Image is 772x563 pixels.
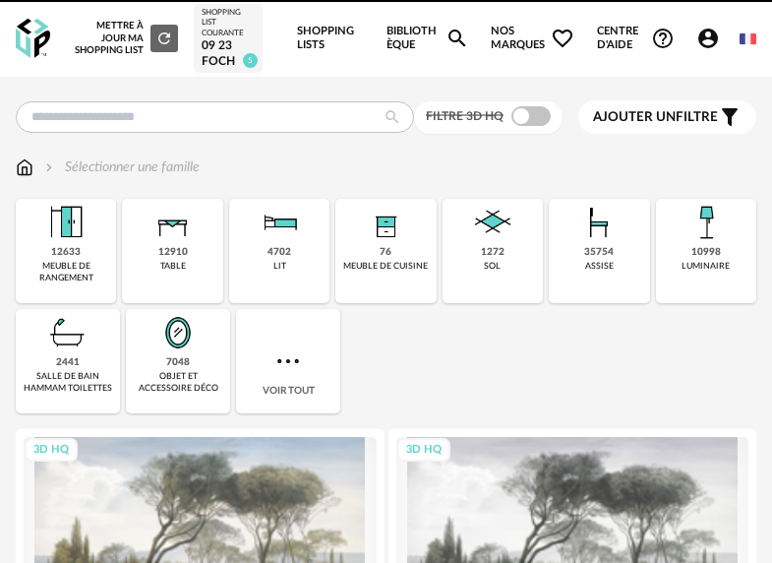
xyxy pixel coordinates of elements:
span: filtre [593,109,718,126]
span: Centre d'aideHelp Circle Outline icon [597,25,675,53]
div: salle de bain hammam toilettes [22,371,114,394]
button: Ajouter unfiltre Filter icon [578,100,756,134]
img: Sol.png [469,199,516,246]
div: objet et accessoire déco [132,371,224,394]
div: 1272 [481,246,505,259]
div: Voir tout [236,309,340,413]
span: Magnify icon [445,27,469,50]
div: 12910 [158,246,188,259]
img: svg+xml;base64,PHN2ZyB3aWR0aD0iMTYiIGhlaWdodD0iMTciIHZpZXdCb3g9IjAgMCAxNiAxNyIgZmlsbD0ibm9uZSIgeG... [16,157,33,177]
span: 5 [243,53,258,68]
div: 4702 [267,246,291,259]
a: Shopping List courante 09 23 FOCH 5 [202,8,255,69]
div: meuble de rangement [22,261,110,283]
div: assise [585,261,614,272]
img: Meuble%20de%20rangement.png [42,199,89,246]
div: sol [484,261,501,272]
span: Ajouter un [593,110,676,124]
div: 35754 [584,246,614,259]
div: Shopping List courante [202,8,255,38]
span: Account Circle icon [696,27,720,50]
div: 7048 [166,356,190,369]
div: 3D HQ [397,438,450,463]
img: OXP [16,19,50,59]
div: 10998 [691,246,721,259]
span: Refresh icon [155,33,173,43]
div: Mettre à jour ma Shopping List [73,20,178,56]
img: svg+xml;base64,PHN2ZyB3aWR0aD0iMTYiIGhlaWdodD0iMTYiIHZpZXdCb3g9IjAgMCAxNiAxNiIgZmlsbD0ibm9uZSIgeG... [41,157,57,177]
div: 09 23 FOCH [202,38,255,69]
img: more.7b13dc1.svg [272,345,304,377]
img: Rangement.png [362,199,409,246]
img: Salle%20de%20bain.png [44,309,91,356]
div: luminaire [682,261,730,272]
span: Heart Outline icon [551,27,574,50]
img: fr [740,31,756,47]
div: meuble de cuisine [343,261,428,272]
img: Luminaire.png [683,199,730,246]
div: 2441 [56,356,80,369]
div: 12633 [51,246,81,259]
div: table [160,261,186,272]
img: Literie.png [256,199,303,246]
div: Sélectionner une famille [41,157,200,177]
img: Table.png [149,199,197,246]
div: lit [273,261,286,272]
div: 76 [380,246,391,259]
img: Assise.png [575,199,623,246]
div: 3D HQ [25,438,78,463]
span: Filtre 3D HQ [426,110,504,122]
span: Filter icon [718,105,742,129]
span: Help Circle Outline icon [651,27,675,50]
span: Account Circle icon [696,27,729,50]
img: Miroir.png [154,309,202,356]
